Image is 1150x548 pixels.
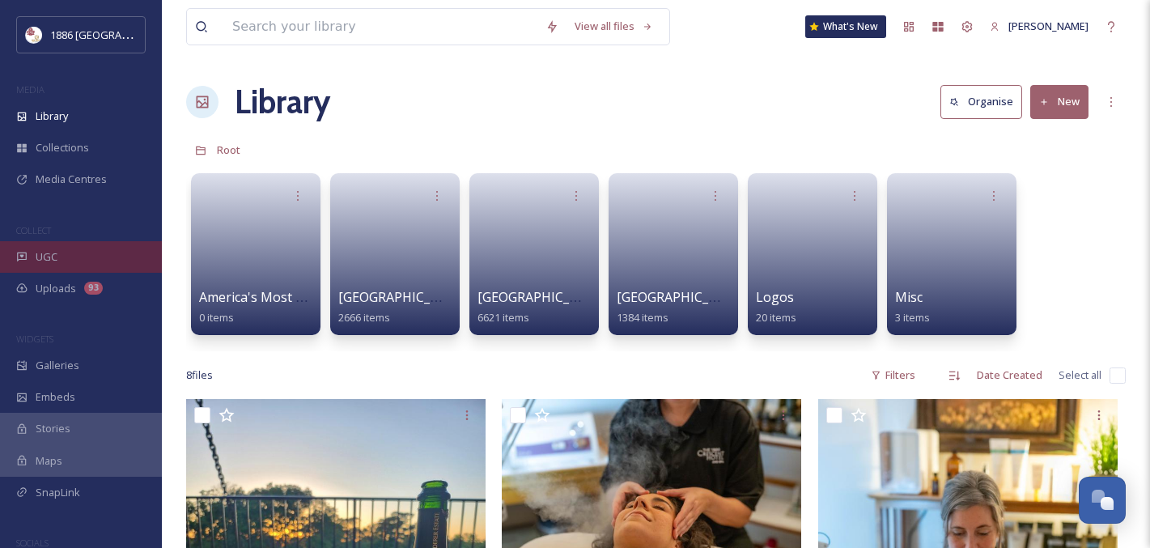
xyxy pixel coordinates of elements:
[982,11,1097,42] a: [PERSON_NAME]
[617,310,668,325] span: 1384 items
[805,15,886,38] a: What's New
[36,453,62,469] span: Maps
[863,359,923,391] div: Filters
[36,172,107,187] span: Media Centres
[16,333,53,345] span: WIDGETS
[477,288,608,306] span: [GEOGRAPHIC_DATA]
[617,288,747,306] span: [GEOGRAPHIC_DATA]
[224,9,537,45] input: Search your library
[895,290,930,325] a: Misc3 items
[26,27,42,43] img: logos.png
[338,288,469,306] span: [GEOGRAPHIC_DATA]
[1030,85,1088,118] button: New
[567,11,661,42] a: View all files
[36,140,89,155] span: Collections
[940,85,1022,118] button: Organise
[1008,19,1088,33] span: [PERSON_NAME]
[50,27,178,42] span: 1886 [GEOGRAPHIC_DATA]
[338,310,390,325] span: 2666 items
[969,359,1050,391] div: Date Created
[36,389,75,405] span: Embeds
[186,367,213,383] span: 8 file s
[36,485,80,500] span: SnapLink
[16,83,45,96] span: MEDIA
[756,310,796,325] span: 20 items
[36,421,70,436] span: Stories
[617,290,747,325] a: [GEOGRAPHIC_DATA]1384 items
[217,140,240,159] a: Root
[36,249,57,265] span: UGC
[199,290,384,325] a: America's Most Haunted Hotel0 items
[36,281,76,296] span: Uploads
[1059,367,1101,383] span: Select all
[199,288,384,306] span: America's Most Haunted Hotel
[895,288,923,306] span: Misc
[477,310,529,325] span: 6621 items
[338,290,469,325] a: [GEOGRAPHIC_DATA]2666 items
[235,78,330,126] a: Library
[895,310,930,325] span: 3 items
[756,290,796,325] a: Logos20 items
[199,310,234,325] span: 0 items
[1079,477,1126,524] button: Open Chat
[756,288,794,306] span: Logos
[477,290,608,325] a: [GEOGRAPHIC_DATA]6621 items
[217,142,240,157] span: Root
[36,108,68,124] span: Library
[16,224,51,236] span: COLLECT
[84,282,103,295] div: 93
[36,358,79,373] span: Galleries
[940,85,1030,118] a: Organise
